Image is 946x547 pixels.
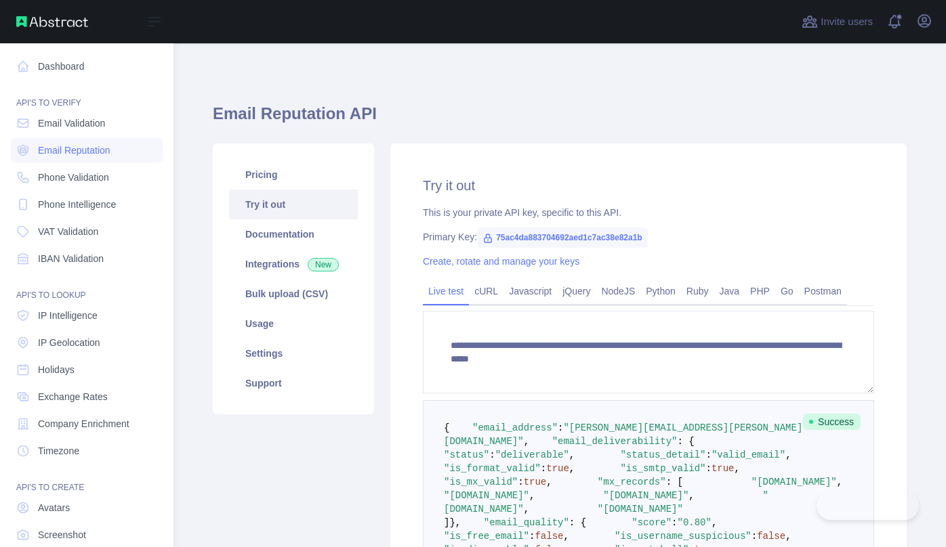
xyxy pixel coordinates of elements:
span: Avatars [38,501,70,515]
a: Phone Validation [11,165,163,190]
div: API'S TO CREATE [11,466,163,493]
span: , [529,490,535,501]
span: Email Validation [38,116,105,130]
a: Company Enrichment [11,412,163,436]
span: IP Intelligence [38,309,98,322]
span: Phone Intelligence [38,198,116,211]
span: Phone Validation [38,171,109,184]
span: , [735,463,740,474]
a: IP Intelligence [11,303,163,328]
span: "[DOMAIN_NAME]" [752,477,837,487]
a: Phone Intelligence [11,192,163,217]
h2: Try it out [423,176,874,195]
span: }, [449,517,461,528]
a: Ruby [681,280,714,302]
iframe: Toggle Customer Support [817,491,919,520]
span: : { [677,436,694,447]
span: "email_address" [472,422,558,433]
span: : [489,450,495,460]
img: Abstract API [16,16,88,27]
span: : [706,450,712,460]
span: "[PERSON_NAME][EMAIL_ADDRESS][PERSON_NAME][DOMAIN_NAME]" [444,422,802,447]
span: "is_smtp_valid" [620,463,705,474]
a: Usage [229,309,358,338]
a: Email Validation [11,111,163,135]
a: Python [640,280,681,302]
span: false [757,531,785,542]
a: PHP [745,280,775,302]
span: "status" [444,450,489,460]
a: jQuery [557,280,596,302]
span: "mx_records" [598,477,666,487]
span: 75ac4da883704692aed1c7ac38e82a1b [477,227,648,248]
span: "0.80" [678,517,712,528]
a: Try it out [229,190,358,219]
span: { [444,422,449,433]
span: New [308,258,339,271]
a: Documentation [229,219,358,249]
a: Pricing [229,160,358,190]
span: Invite users [821,14,873,30]
span: "is_format_valid" [444,463,541,474]
span: ] [444,517,449,528]
a: Java [714,280,745,302]
span: : [672,517,677,528]
span: true [546,463,569,474]
span: "is_mx_valid" [444,477,518,487]
span: , [785,531,791,542]
div: API'S TO VERIFY [11,81,163,108]
span: "deliverable" [495,450,569,460]
span: "email_deliverability" [552,436,678,447]
span: "email_quality" [484,517,569,528]
a: Go [775,280,799,302]
span: , [785,450,791,460]
span: Screenshot [38,528,86,542]
div: This is your private API key, specific to this API. [423,206,874,219]
span: Exchange Rates [38,390,108,403]
a: IP Geolocation [11,330,163,355]
a: Exchange Rates [11,385,163,409]
span: "[DOMAIN_NAME]" [603,490,688,501]
span: Email Reputation [38,144,110,157]
a: IBAN Validation [11,246,163,271]
span: : [518,477,523,487]
span: "score" [632,517,672,528]
span: "is_username_suspicious" [615,531,752,542]
span: Company Enrichment [38,417,129,431]
a: cURL [469,280,503,302]
span: : [706,463,712,474]
button: Invite users [799,11,876,32]
span: : [541,463,546,474]
span: true [524,477,547,487]
a: Dashboard [11,54,163,79]
span: , [546,477,552,487]
span: , [563,531,569,542]
a: Avatars [11,496,163,520]
span: : [529,531,535,542]
span: "valid_email" [712,450,785,460]
h1: Email Reputation API [213,103,907,135]
div: Primary Key: [423,230,874,244]
span: Timezone [38,444,79,458]
a: Bulk upload (CSV) [229,279,358,309]
span: "[DOMAIN_NAME]" [444,490,529,501]
a: Email Reputation [11,138,163,162]
span: , [569,450,575,460]
a: Create, rotate and manage your keys [423,256,579,267]
span: IBAN Validation [38,252,104,265]
a: Integrations New [229,249,358,279]
span: , [524,436,529,447]
span: , [569,463,575,474]
a: Holidays [11,357,163,382]
span: "is_free_email" [444,531,529,542]
span: : [558,422,563,433]
span: : [752,531,757,542]
span: true [712,463,735,474]
span: , [524,504,529,515]
span: false [535,531,563,542]
a: Timezone [11,439,163,463]
a: Settings [229,338,358,368]
span: "status_detail" [620,450,705,460]
span: : { [569,517,586,528]
span: Holidays [38,363,75,376]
